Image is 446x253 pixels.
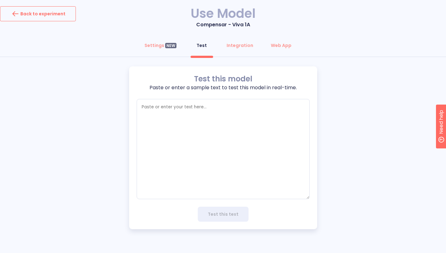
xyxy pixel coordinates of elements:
div: Back to experiment [10,9,66,19]
span: Need help [15,2,39,9]
p: Paste or enter a sample text to test this model in real-time. [137,84,310,91]
textarea: empty textarea [137,99,310,199]
p: Test this model [137,74,310,84]
div: Integration [227,42,253,49]
div: Web App [271,42,291,49]
div: Test [197,42,207,49]
div: Settings [144,42,176,49]
div: NEW [165,43,176,49]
